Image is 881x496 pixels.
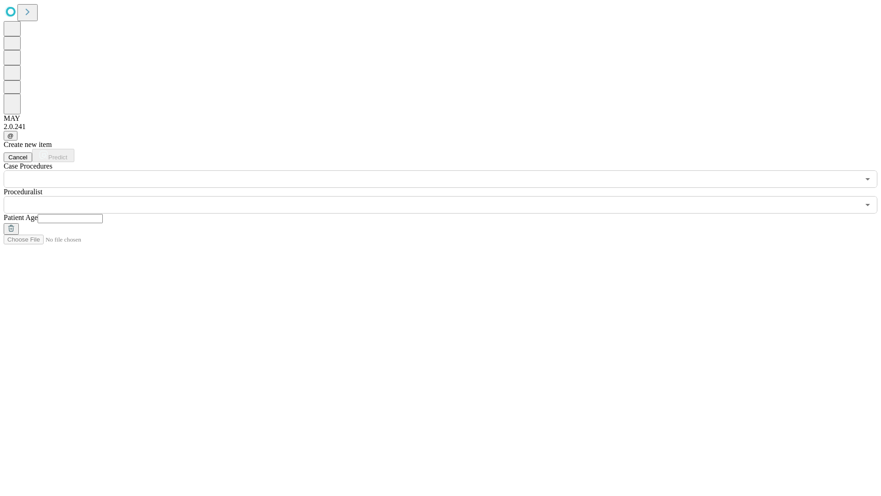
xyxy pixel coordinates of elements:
[48,154,67,161] span: Predict
[4,188,42,196] span: Proceduralist
[4,141,52,148] span: Create new item
[4,131,17,141] button: @
[4,162,52,170] span: Scheduled Procedure
[861,173,874,186] button: Open
[8,154,28,161] span: Cancel
[861,198,874,211] button: Open
[7,132,14,139] span: @
[4,152,32,162] button: Cancel
[4,214,38,221] span: Patient Age
[4,114,877,123] div: MAY
[32,149,74,162] button: Predict
[4,123,877,131] div: 2.0.241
